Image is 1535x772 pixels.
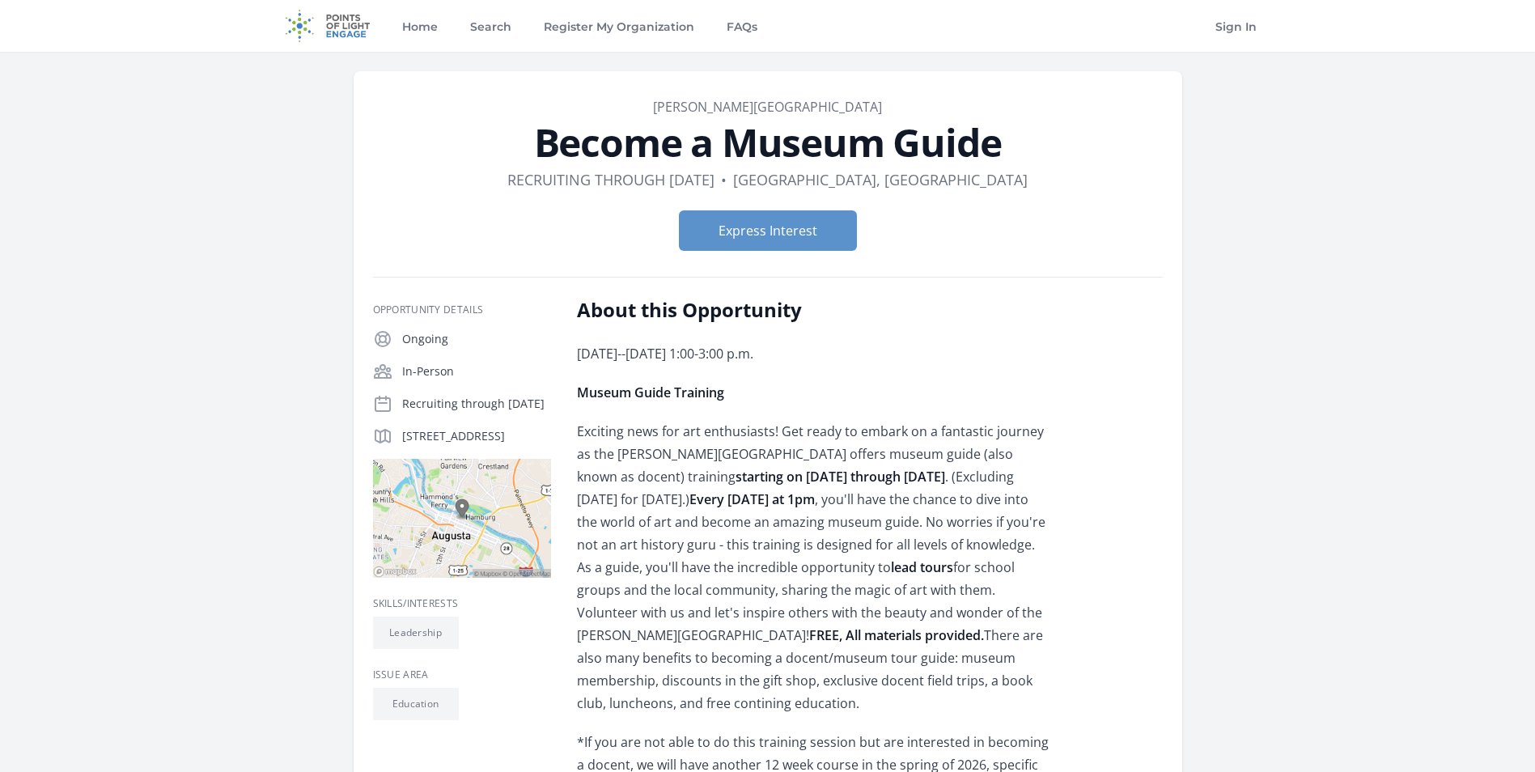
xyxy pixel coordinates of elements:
h1: Become a Museum Guide [373,123,1163,162]
li: Education [373,688,459,720]
dd: [GEOGRAPHIC_DATA], [GEOGRAPHIC_DATA] [733,168,1028,191]
h3: Opportunity Details [373,303,551,316]
li: Leadership [373,617,459,649]
img: Map [373,459,551,578]
span: Museum Guide Training [577,384,724,401]
span: Exciting news for art enthusiasts! Get ready to embark on a fantastic journey as the [PERSON_NAME... [577,422,1044,508]
h2: About this Opportunity [577,297,1050,323]
span: , you'll have the chance to dive into the world of art and become an amazing museum guide. No wor... [577,490,1045,712]
p: Ongoing [402,331,551,347]
button: Express Interest [679,210,857,251]
h3: Skills/Interests [373,597,551,610]
strong: starting on [DATE] through [DATE] [736,468,945,486]
p: In-Person [402,363,551,380]
div: • [721,168,727,191]
dd: Recruiting through [DATE] [507,168,714,191]
p: Recruiting through [DATE] [402,396,551,412]
strong: Every [DATE] at 1pm [689,490,815,508]
strong: lead tours [891,558,953,576]
span: [DATE]--[DATE] 1:00-3:00 p.m. [577,345,753,363]
strong: FREE, All materials provided. [809,626,984,644]
a: [PERSON_NAME][GEOGRAPHIC_DATA] [653,98,882,116]
h3: Issue area [373,668,551,681]
p: [STREET_ADDRESS] [402,428,551,444]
